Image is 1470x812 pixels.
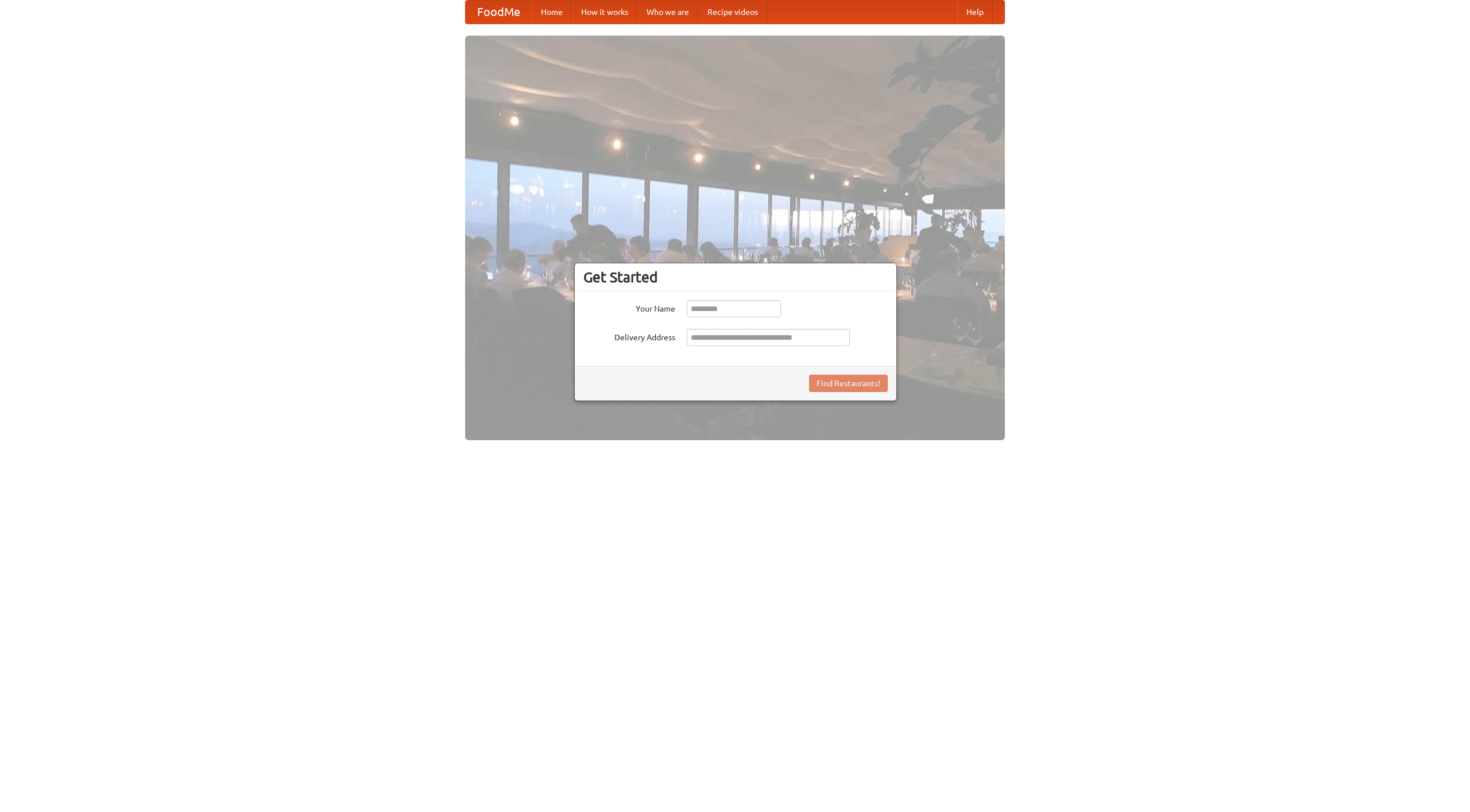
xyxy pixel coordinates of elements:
a: FoodMe [466,1,532,24]
a: How it works [572,1,637,24]
h3: Get Started [583,269,888,286]
label: Your Name [583,300,675,314]
a: Who we are [637,1,698,24]
a: Help [957,1,993,24]
button: Find Restaurants! [809,375,888,392]
a: Recipe videos [698,1,767,24]
label: Delivery Address [583,329,675,343]
a: Home [532,1,572,24]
